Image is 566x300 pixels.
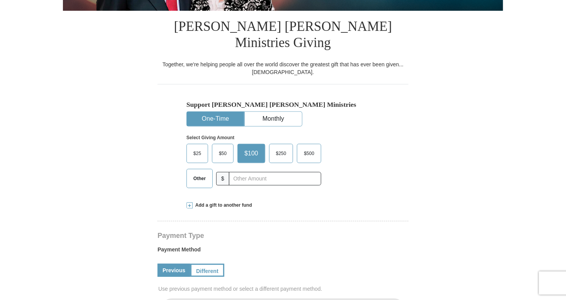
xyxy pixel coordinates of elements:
h5: Support [PERSON_NAME] [PERSON_NAME] Ministries [186,101,380,109]
div: Together, we're helping people all over the world discover the greatest gift that has ever been g... [158,61,408,76]
h1: [PERSON_NAME] [PERSON_NAME] Ministries Giving [158,11,408,61]
span: $250 [272,148,290,159]
h4: Payment Type [158,233,408,239]
a: Previous [158,264,190,277]
input: Other Amount [229,172,321,185]
span: $ [216,172,229,185]
span: $25 [190,148,205,159]
span: $100 [241,148,262,159]
span: $50 [215,148,230,159]
strong: Select Giving Amount [186,135,234,140]
span: $500 [300,148,318,159]
span: Other [190,173,210,184]
span: Add a gift to another fund [193,202,252,209]
label: Payment Method [158,246,408,257]
button: One-Time [187,112,244,126]
span: Use previous payment method or select a different payment method. [158,285,409,293]
button: Monthly [245,112,302,126]
a: Different [190,264,224,277]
